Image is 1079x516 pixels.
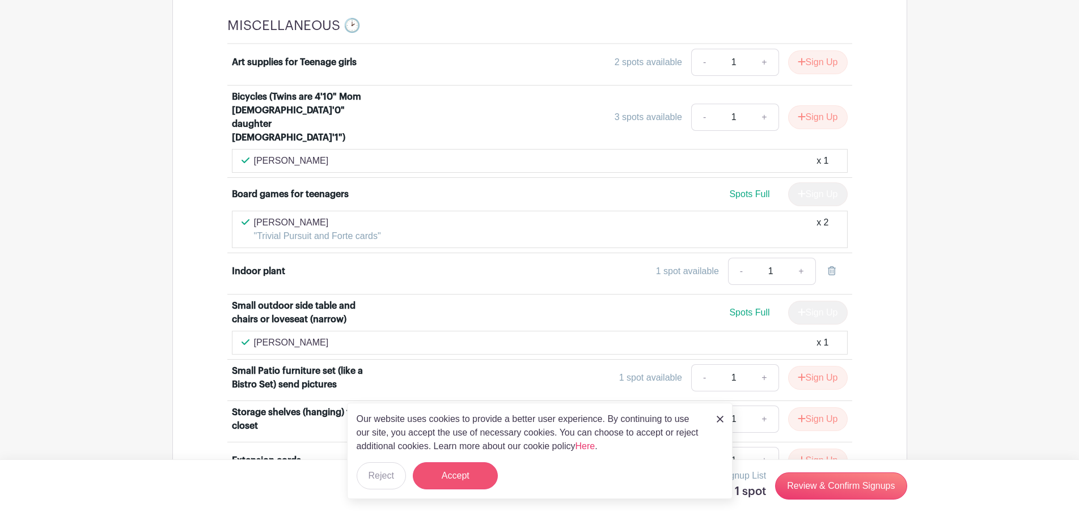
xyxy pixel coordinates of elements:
div: Bicycles (Twins are 4'10" Mom [DEMOGRAPHIC_DATA]'0" daughter [DEMOGRAPHIC_DATA]'1") [232,90,373,144]
div: Board games for teenagers [232,187,349,201]
a: + [750,364,778,391]
p: "Trivial Pursuit and Forte cards" [254,229,381,243]
a: - [691,104,717,131]
a: - [691,49,717,76]
p: Signup List [721,469,766,483]
span: Spots Full [729,308,769,317]
div: 1 spot available [656,265,719,278]
p: [PERSON_NAME] [254,216,381,229]
div: Art supplies for Teenage girls [232,56,357,69]
a: Review & Confirm Signups [775,472,907,500]
a: - [728,258,754,285]
button: Reject [357,462,406,489]
div: 3 spots available [615,110,682,124]
div: Extension cords [232,454,301,467]
div: Small outdoor side table and chairs or loveseat (narrow) [232,299,373,326]
p: [PERSON_NAME] [254,154,329,168]
button: Accept [413,462,498,489]
p: [PERSON_NAME] [254,336,329,349]
a: - [691,364,717,391]
button: Sign Up [788,50,848,74]
h4: MISCELLANEOUS 🕑 [227,18,361,34]
p: Our website uses cookies to provide a better user experience. By continuing to use our site, you ... [357,412,705,453]
div: x 2 [816,216,828,243]
a: + [750,49,778,76]
div: x 1 [816,154,828,168]
div: 1 spot available [619,371,682,385]
img: close_button-5f87c8562297e5c2d7936805f587ecaba9071eb48480494691a3f1689db116b3.svg [717,416,723,423]
div: 2 spots available [615,56,682,69]
div: Storage shelves (hanging) for closet [232,406,373,433]
a: Here [576,441,595,451]
button: Sign Up [788,366,848,390]
a: + [787,258,815,285]
button: Sign Up [788,407,848,431]
a: + [750,406,778,433]
button: Sign Up [788,449,848,472]
div: Indoor plant [232,265,285,278]
div: Small Patio furniture set (like a Bistro Set) send pictures [232,364,373,391]
h5: 1 spot [721,485,766,498]
div: x 1 [816,336,828,349]
a: + [750,447,778,474]
a: + [750,104,778,131]
button: Sign Up [788,105,848,129]
span: Spots Full [729,189,769,199]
